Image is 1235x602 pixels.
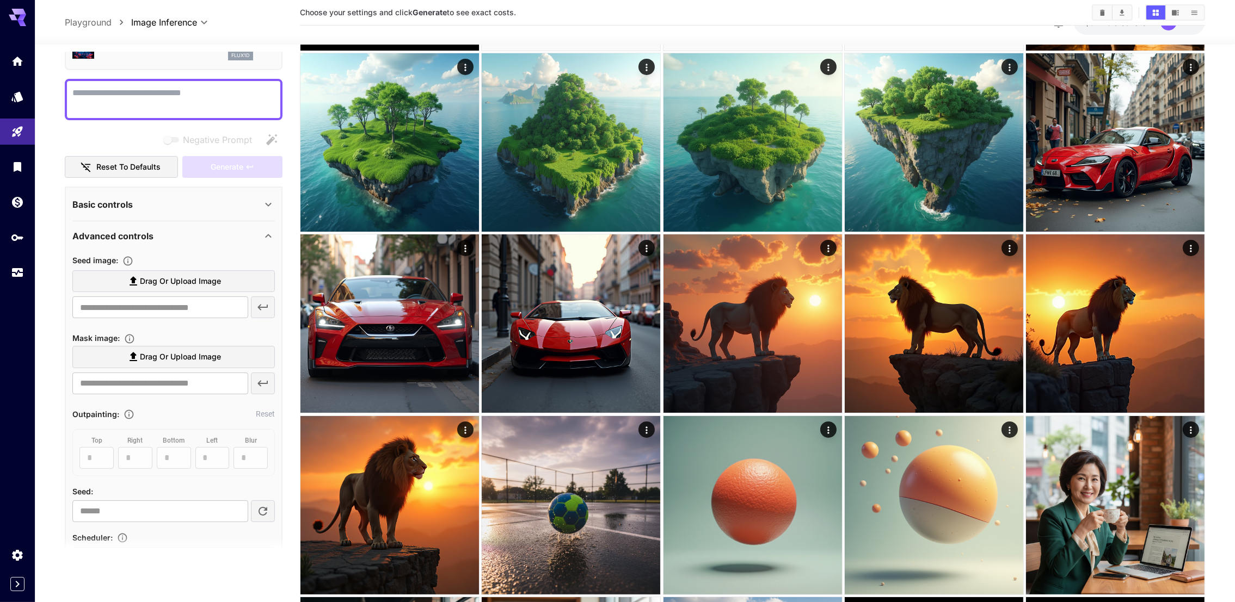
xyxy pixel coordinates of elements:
[638,59,655,75] div: Actions
[820,240,837,256] div: Actions
[11,548,24,562] div: Settings
[119,409,139,420] button: Extends the image boundaries in specified directions.
[1001,59,1018,75] div: Actions
[1026,53,1205,232] img: 9k=
[1185,5,1204,20] button: Show media in list view
[11,90,24,103] div: Models
[300,8,516,17] span: Choose your settings and click to see exact costs.
[1026,416,1205,594] img: 9k=
[72,229,153,243] p: Advanced controls
[131,16,197,29] span: Image Inference
[663,234,842,413] img: Z
[11,266,24,280] div: Usage
[72,533,113,542] span: Scheduler :
[72,331,275,399] div: Seed Image is required!
[72,223,275,249] div: Advanced controls
[1183,240,1199,256] div: Actions
[1145,4,1205,21] div: Show media in grid viewShow media in video viewShow media in list view
[1092,4,1133,21] div: Clear AllDownload All
[256,408,275,419] button: Reset
[845,53,1023,232] img: Z
[300,234,479,413] img: Z
[65,16,112,29] a: Playground
[65,156,178,178] button: Reset to defaults
[11,160,24,173] div: Library
[845,416,1023,594] img: Z
[1001,240,1018,256] div: Actions
[1001,421,1018,438] div: Actions
[140,350,221,364] span: Drag or upload image
[72,270,275,293] label: Drag or upload image
[10,577,24,591] button: Expand sidebar
[1093,5,1112,20] button: Clear All
[72,333,120,343] span: Mask image :
[113,532,132,543] button: Select the method used to control the image generation process. Different schedulers influence ho...
[413,8,447,17] b: Generate
[1183,59,1199,75] div: Actions
[457,421,474,438] div: Actions
[1183,421,1199,438] div: Actions
[72,346,275,368] label: Drag or upload image
[482,416,660,594] img: Z
[72,198,133,211] p: Basic controls
[638,240,655,256] div: Actions
[72,256,118,265] span: Seed image :
[11,195,24,209] div: Wallet
[72,191,275,218] div: Basic controls
[120,333,139,344] button: Upload a mask image to define the area to edit, or use the Mask Editor to create one from your se...
[1166,5,1185,20] button: Show media in video view
[140,275,221,288] span: Drag or upload image
[231,52,250,59] p: flux1d
[1026,234,1205,413] img: 9k=
[72,429,275,476] div: A seed image is required to use outpainting
[161,133,261,146] span: Negative prompts are not compatible with the selected model.
[118,256,138,266] button: Upload a reference image to guide the result. This is needed for Image-to-Image or Inpainting. Su...
[482,53,660,232] img: Z
[457,240,474,256] div: Actions
[1114,18,1152,27] span: credits left
[72,487,93,496] span: Seed :
[1146,5,1165,20] button: Show media in grid view
[482,234,660,413] img: 2Q==
[1085,18,1114,27] span: $94.40
[72,409,119,419] span: Outpainting :
[457,59,474,75] div: Actions
[820,59,837,75] div: Actions
[638,421,655,438] div: Actions
[663,53,842,232] img: Z
[300,416,479,594] img: 9k=
[845,234,1023,413] img: 2Q==
[1113,5,1132,20] button: Download All
[11,125,24,139] div: Playground
[663,416,842,594] img: Z
[11,231,24,244] div: API Keys
[11,54,24,68] div: Home
[300,53,479,232] img: 9k=
[183,133,252,146] span: Negative Prompt
[820,421,837,438] div: Actions
[65,16,131,29] nav: breadcrumb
